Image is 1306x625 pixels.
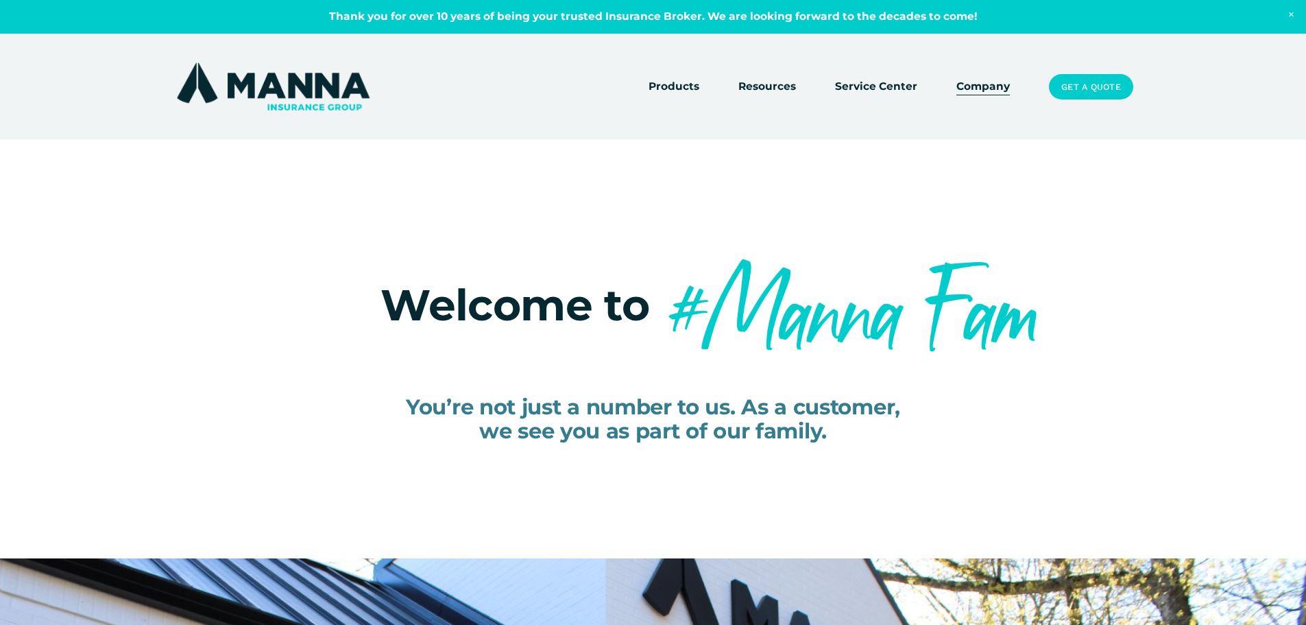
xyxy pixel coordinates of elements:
span: Welcome to [380,279,649,331]
a: Company [956,78,1010,97]
img: Manna Insurance Group [173,60,373,113]
a: Service Center [835,78,917,97]
a: Get a Quote [1049,74,1133,100]
a: folder dropdown [738,78,796,97]
span: Resources [738,78,796,95]
span: Products [649,78,699,95]
span: You’re not just a number to us. As a customer, we see you as part of our family. [406,394,900,444]
a: folder dropdown [649,78,699,97]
